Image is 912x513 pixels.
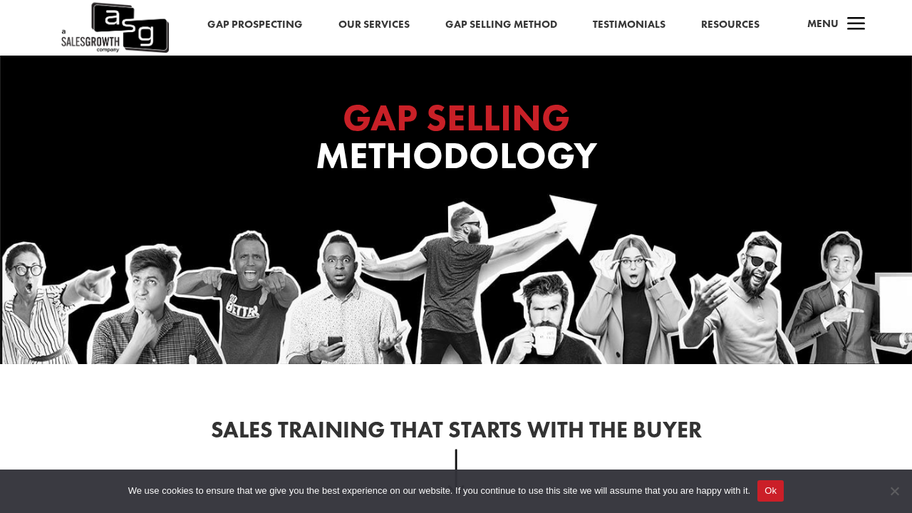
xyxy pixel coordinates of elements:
span: No [887,484,901,498]
span: We use cookies to ensure that we give you the best experience on our website. If you continue to ... [128,484,750,498]
span: a [842,11,871,39]
a: Our Services [338,16,410,34]
a: Gap Prospecting [207,16,303,34]
button: Ok [757,480,784,502]
h2: Sales Training That Starts With the Buyer [91,419,821,449]
a: Gap Selling Method [445,16,557,34]
a: Resources [701,16,760,34]
span: GAP SELLING [343,93,570,142]
img: down-arrow [447,449,465,494]
h1: Methodology [171,99,741,182]
span: Menu [807,16,839,31]
a: Testimonials [593,16,665,34]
